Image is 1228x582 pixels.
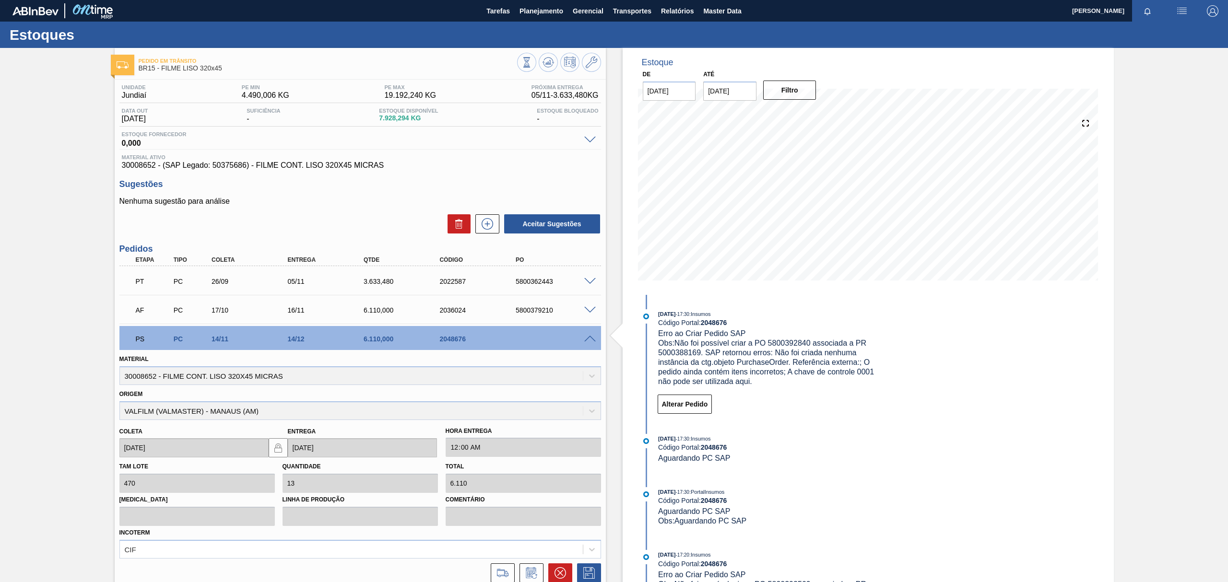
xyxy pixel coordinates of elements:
strong: 2048676 [701,319,727,326]
div: Aceitar Sugestões [499,213,601,234]
span: PE MAX [384,84,436,90]
label: De [643,71,651,78]
span: Estoque Disponível [379,108,438,114]
span: 19.192,240 KG [384,91,436,100]
div: Código Portal: [658,497,886,504]
span: Pedido em Trânsito [139,58,517,64]
span: Estoque Fornecedor [122,131,579,137]
button: Aceitar Sugestões [504,214,600,233]
input: dd/mm/yyyy [703,81,756,101]
div: 26/09/2025 [209,278,296,285]
p: PS [136,335,172,343]
button: Filtro [763,81,816,100]
span: 7.928,294 KG [379,115,438,122]
span: Material ativo [122,154,599,160]
label: Material [119,356,149,362]
h3: Sugestões [119,179,601,189]
div: 6.110,000 [361,306,448,314]
div: Código Portal: [658,443,886,451]
span: Unidade [122,84,147,90]
div: Excluir Sugestões [443,214,471,233]
div: Aguardando Faturamento [133,300,175,321]
div: Pedido em Trânsito [133,271,175,292]
img: atual [643,314,649,319]
div: Coleta [209,256,296,263]
div: Entrega [285,256,372,263]
label: [MEDICAL_DATA] [119,493,275,507]
span: [DATE] [658,552,675,558]
div: 5800362443 [513,278,600,285]
span: Próxima Entrega [531,84,599,90]
span: Estoque Bloqueado [537,108,598,114]
input: dd/mm/yyyy [119,438,269,457]
div: PO [513,256,600,263]
button: locked [269,438,288,457]
label: Quantidade [283,463,321,470]
h1: Estoques [10,29,180,40]
span: : Insumos [689,436,711,442]
span: Aguardando PC SAP [658,507,730,515]
div: Qtde [361,256,448,263]
img: TNhmsLtSVTkK8tSr43FrP2fwEKptu5GPRR3wAAAABJRU5ErkJggg== [12,7,59,15]
span: Suficiência [247,108,280,114]
div: 17/10/2025 [209,306,296,314]
div: Nova sugestão [471,214,499,233]
span: 4.490,006 KG [242,91,289,100]
label: Comentário [446,493,601,507]
span: : Insumos [689,552,711,558]
button: Notificações [1132,4,1163,18]
span: 30008652 - (SAP Legado: 50375686) - FILME CONT. LISO 320X45 MICRAS [122,161,599,170]
div: 2022587 [437,278,524,285]
p: PT [136,278,172,285]
strong: 2048676 [701,497,727,504]
span: Obs: Aguardando PC SAP [658,517,746,525]
img: Logout [1207,5,1218,17]
div: - [534,108,601,123]
button: Alterar Pedido [658,395,712,414]
span: Transportes [613,5,651,17]
span: Relatórios [661,5,694,17]
div: CIF [125,545,136,553]
label: Origem [119,391,143,397]
span: - 17:30 [676,489,689,495]
span: PE MIN [242,84,289,90]
label: Linha de Produção [283,493,438,507]
span: Master Data [703,5,741,17]
div: 14/12/2025 [285,335,372,343]
h3: Pedidos [119,244,601,254]
span: : Insumos [689,311,711,317]
span: [DATE] [658,489,675,495]
label: Total [446,463,464,470]
div: 16/11/2025 [285,306,372,314]
input: dd/mm/yyyy [643,81,696,101]
span: Data out [122,108,148,114]
span: Tarefas [486,5,510,17]
div: Aguardando PC SAP [133,328,175,349]
button: Visão Geral dos Estoques [517,53,536,72]
span: Planejamento [520,5,563,17]
span: [DATE] [122,115,148,123]
span: - 17:30 [676,312,689,317]
div: Pedido de Compra [171,278,213,285]
span: Obs: Não foi possível criar a PO 5800392840 associada a PR 5000388169. SAP retornou erros: Não fo... [658,339,876,385]
div: Pedido de Compra [171,335,213,343]
div: Pedido de Compra [171,306,213,314]
span: [DATE] [658,436,675,442]
button: Programar Estoque [560,53,579,72]
button: Ir ao Master Data / Geral [582,53,601,72]
span: : PortalInsumos [689,489,724,495]
img: atual [643,554,649,560]
label: Coleta [119,428,142,435]
span: 05/11 - 3.633,480 KG [531,91,599,100]
button: Atualizar Gráfico [539,53,558,72]
div: - [244,108,283,123]
span: 0,000 [122,137,579,147]
strong: 2048676 [701,443,727,451]
div: 6.110,000 [361,335,448,343]
span: [DATE] [658,311,675,317]
div: 5800379210 [513,306,600,314]
div: Estoque [642,58,673,68]
span: Jundiaí [122,91,147,100]
span: - 17:30 [676,436,689,442]
span: Gerencial [573,5,603,17]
